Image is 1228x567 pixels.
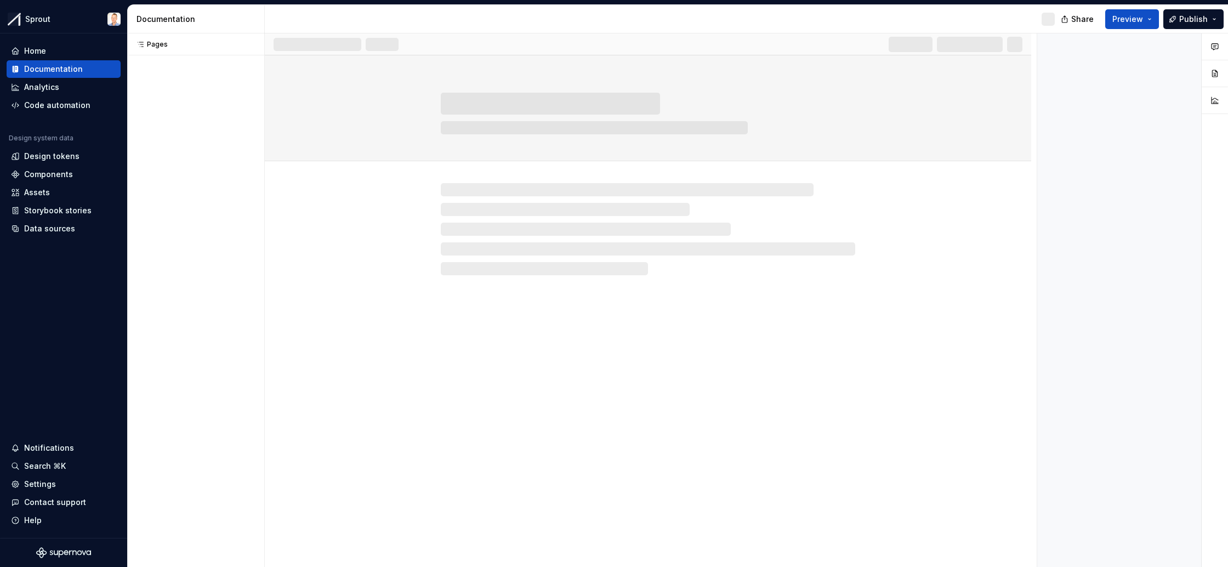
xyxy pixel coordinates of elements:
img: b6c2a6ff-03c2-4811-897b-2ef07e5e0e51.png [8,13,21,26]
a: Storybook stories [7,202,121,219]
button: Contact support [7,494,121,511]
a: Analytics [7,78,121,96]
button: SproutEddie Persson [2,7,125,31]
span: Preview [1112,14,1143,25]
button: Notifications [7,439,121,457]
button: Preview [1105,9,1159,29]
div: Search ⌘K [24,461,66,472]
div: Design system data [9,134,73,143]
div: Documentation [24,64,83,75]
img: Eddie Persson [107,13,121,26]
a: Settings [7,475,121,493]
div: Help [24,515,42,526]
div: Home [24,46,46,56]
a: Assets [7,184,121,201]
a: Home [7,42,121,60]
a: Documentation [7,60,121,78]
button: Search ⌘K [7,457,121,475]
div: Data sources [24,223,75,234]
div: Code automation [24,100,90,111]
a: Components [7,166,121,183]
a: Data sources [7,220,121,237]
div: Design tokens [24,151,79,162]
div: Analytics [24,82,59,93]
button: Publish [1163,9,1224,29]
div: Contact support [24,497,86,508]
div: Components [24,169,73,180]
div: Storybook stories [24,205,92,216]
div: Documentation [137,14,260,25]
div: Sprout [25,14,50,25]
button: Share [1055,9,1101,29]
div: Notifications [24,443,74,453]
a: Design tokens [7,148,121,165]
div: Pages [132,40,168,49]
span: Publish [1179,14,1208,25]
a: Code automation [7,97,121,114]
span: Share [1071,14,1094,25]
button: Help [7,512,121,529]
div: Settings [24,479,56,490]
svg: Supernova Logo [36,547,91,558]
div: Assets [24,187,50,198]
